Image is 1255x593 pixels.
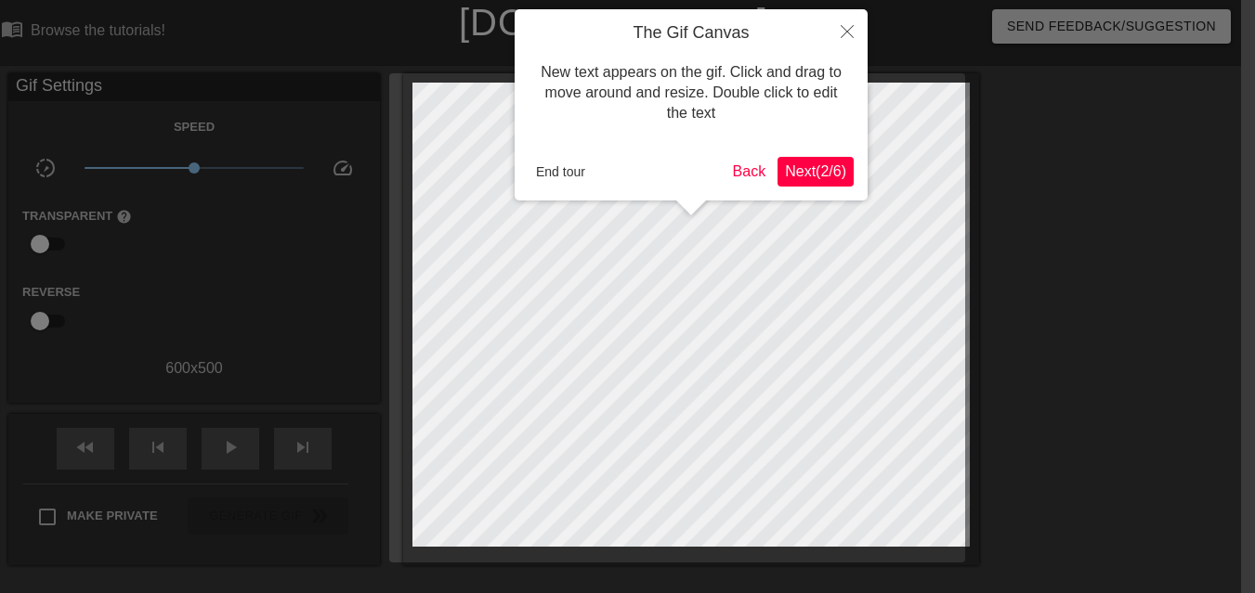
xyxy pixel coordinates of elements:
[529,44,854,143] div: New text appears on the gif. Click and drag to move around and resize. Double click to edit the text
[22,283,80,302] label: Reverse
[67,507,158,525] span: Make Private
[413,42,897,64] div: The online gif editor
[8,73,380,101] div: Gif Settings
[8,357,380,380] div: 600 x 500
[332,157,354,179] span: speed
[726,157,774,187] button: Back
[147,436,169,458] span: skip_previous
[785,163,846,179] span: Next ( 2 / 6 )
[459,2,768,43] a: [DOMAIN_NAME]
[1,18,23,40] span: menu_book
[219,436,242,458] span: play_arrow
[34,157,57,179] span: slow_motion_video
[74,436,97,458] span: fast_rewind
[1007,15,1216,38] span: Send Feedback/Suggestion
[292,436,314,458] span: skip_next
[778,157,854,187] button: Next
[827,9,868,52] button: Close
[529,23,854,44] h4: The Gif Canvas
[1,18,165,46] a: Browse the tutorials!
[31,22,165,38] div: Browse the tutorials!
[992,9,1231,44] button: Send Feedback/Suggestion
[22,207,132,226] label: Transparent
[529,158,593,186] button: End tour
[116,209,132,225] span: help
[174,118,215,136] label: Speed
